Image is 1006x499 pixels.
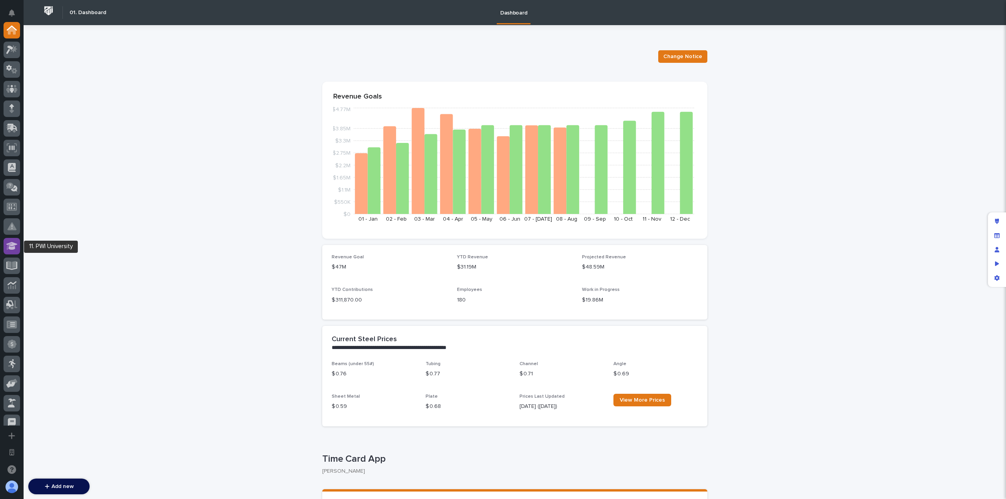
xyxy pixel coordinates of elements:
p: $ 0.77 [426,370,510,378]
h2: Current Steel Prices [332,335,397,344]
button: Open workspace settings [4,444,20,461]
div: We're available if you need us! [27,95,99,101]
tspan: $1.65M [333,175,351,180]
div: Start new chat [27,87,129,95]
button: Add new [28,479,90,494]
span: YTD Contributions [332,287,373,292]
h2: 01. Dashboard [70,9,106,16]
div: Manage users [990,243,1004,257]
text: 08 - Aug [556,216,577,222]
text: 04 - Apr [443,216,463,222]
tspan: $0 [343,212,351,217]
img: Stacker [8,7,24,23]
p: $ 0.71 [520,370,604,378]
span: Work in Progress [582,287,620,292]
tspan: $4.77M [332,107,351,112]
text: 07 - [DATE] [524,216,552,222]
p: Time Card App [322,453,704,465]
p: $ 0.68 [426,402,510,411]
img: Workspace Logo [41,4,56,18]
div: 📖 [8,167,14,174]
p: $47M [332,263,448,271]
p: $ 311,870.00 [332,296,448,304]
tspan: $1.1M [338,187,351,192]
button: Notifications [4,5,20,21]
p: Revenue Goals [333,93,696,101]
span: YTD Revenue [457,255,488,260]
tspan: $3.85M [332,126,351,132]
span: Help Docs [16,166,43,174]
span: [DATE] [70,134,86,140]
span: Projected Revenue [582,255,626,260]
div: Preview as [990,257,1004,271]
tspan: $2.2M [335,163,351,168]
text: 12 - Dec [670,216,690,222]
span: Revenue Goal [332,255,364,260]
span: Onboarding Call [57,166,100,174]
div: Notifications [10,9,20,22]
span: Beams (under 55#) [332,362,374,366]
text: 09 - Sep [584,216,606,222]
tspan: $550K [334,199,351,205]
p: 180 [457,296,573,304]
p: $ 0.76 [332,370,416,378]
text: 02 - Feb [386,216,407,222]
p: $19.86M [582,296,698,304]
text: 10 - Oct [614,216,633,222]
div: App settings [990,271,1004,285]
span: [PERSON_NAME] [24,134,64,140]
button: Open support chat [4,461,20,478]
p: [PERSON_NAME] [322,468,701,475]
text: 11 - Nov [643,216,661,222]
span: Prices Last Updated [520,394,565,399]
div: Past conversations [8,114,53,121]
img: Jeff Miller [8,126,20,139]
button: Start new chat [134,90,143,99]
span: Angle [613,362,626,366]
span: Employees [457,287,482,292]
div: Manage fields and data [990,228,1004,243]
span: Change Notice [663,53,702,60]
p: $31.19M [457,263,573,271]
p: $ 0.59 [332,402,416,411]
tspan: $3.3M [335,138,351,144]
button: users-avatar [4,479,20,495]
text: 05 - May [471,216,492,222]
span: • [65,134,68,140]
p: [DATE] ([DATE]) [520,402,604,411]
span: Pylon [78,186,95,192]
tspan: $2.75M [332,150,351,156]
button: Add a new app... [4,428,20,444]
button: See all [122,113,143,122]
p: $ 0.69 [613,370,698,378]
text: 01 - Jan [358,216,378,222]
a: 🔗Onboarding Call [46,163,103,177]
p: How can we help? [8,44,143,56]
text: 03 - Mar [414,216,435,222]
text: 06 - Jun [499,216,520,222]
button: Change Notice [658,50,707,63]
a: Powered byPylon [55,185,95,192]
a: 📖Help Docs [5,163,46,177]
p: $48.59M [582,263,698,271]
span: View More Prices [620,397,665,403]
span: Plate [426,394,438,399]
span: Channel [520,362,538,366]
a: View More Prices [613,394,671,406]
span: Tubing [426,362,441,366]
div: 🔗 [49,167,55,174]
span: Sheet Metal [332,394,360,399]
img: 1736555164131-43832dd5-751b-4058-ba23-39d91318e5a0 [8,87,22,101]
div: Edit layout [990,214,1004,228]
p: Welcome 👋 [8,31,143,44]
